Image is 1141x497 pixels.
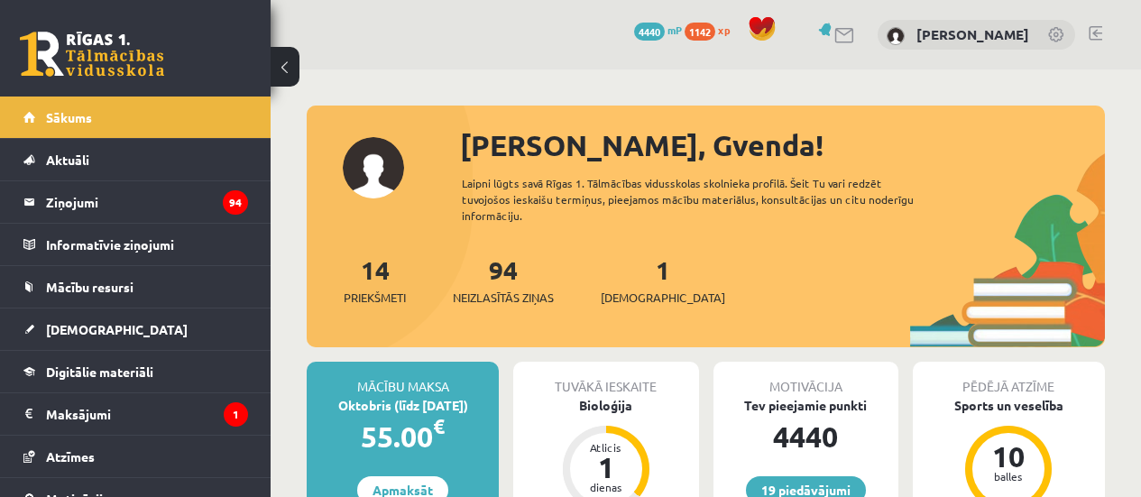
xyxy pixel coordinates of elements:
[981,442,1035,471] div: 10
[713,396,898,415] div: Tev pieejamie punkti
[685,23,715,41] span: 1142
[913,396,1105,415] div: Sports un veselība
[20,32,164,77] a: Rīgas 1. Tālmācības vidusskola
[23,97,248,138] a: Sākums
[513,396,698,415] div: Bioloģija
[713,362,898,396] div: Motivācija
[887,27,905,45] img: Gvenda Liepiņa
[601,253,725,307] a: 1[DEMOGRAPHIC_DATA]
[601,289,725,307] span: [DEMOGRAPHIC_DATA]
[46,181,248,223] legend: Ziņojumi
[224,402,248,427] i: 1
[46,152,89,168] span: Aktuāli
[913,362,1105,396] div: Pēdējā atzīme
[433,413,445,439] span: €
[46,321,188,337] span: [DEMOGRAPHIC_DATA]
[344,253,406,307] a: 14Priekšmeti
[579,482,633,492] div: dienas
[23,139,248,180] a: Aktuāli
[23,351,248,392] a: Digitālie materiāli
[634,23,665,41] span: 4440
[460,124,1105,167] div: [PERSON_NAME], Gvenda!
[223,190,248,215] i: 94
[685,23,739,37] a: 1142 xp
[667,23,682,37] span: mP
[307,362,499,396] div: Mācību maksa
[718,23,730,37] span: xp
[46,364,153,380] span: Digitālie materiāli
[46,279,133,295] span: Mācību resursi
[23,266,248,308] a: Mācību resursi
[579,442,633,453] div: Atlicis
[307,396,499,415] div: Oktobris (līdz [DATE])
[453,289,554,307] span: Neizlasītās ziņas
[23,308,248,350] a: [DEMOGRAPHIC_DATA]
[916,25,1029,43] a: [PERSON_NAME]
[23,393,248,435] a: Maksājumi1
[981,471,1035,482] div: balles
[23,181,248,223] a: Ziņojumi94
[23,436,248,477] a: Atzīmes
[462,175,941,224] div: Laipni lūgts savā Rīgas 1. Tālmācības vidusskolas skolnieka profilā. Šeit Tu vari redzēt tuvojošo...
[579,453,633,482] div: 1
[344,289,406,307] span: Priekšmeti
[453,253,554,307] a: 94Neizlasītās ziņas
[46,448,95,465] span: Atzīmes
[46,109,92,125] span: Sākums
[46,393,248,435] legend: Maksājumi
[46,224,248,265] legend: Informatīvie ziņojumi
[634,23,682,37] a: 4440 mP
[307,415,499,458] div: 55.00
[513,362,698,396] div: Tuvākā ieskaite
[23,224,248,265] a: Informatīvie ziņojumi
[713,415,898,458] div: 4440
